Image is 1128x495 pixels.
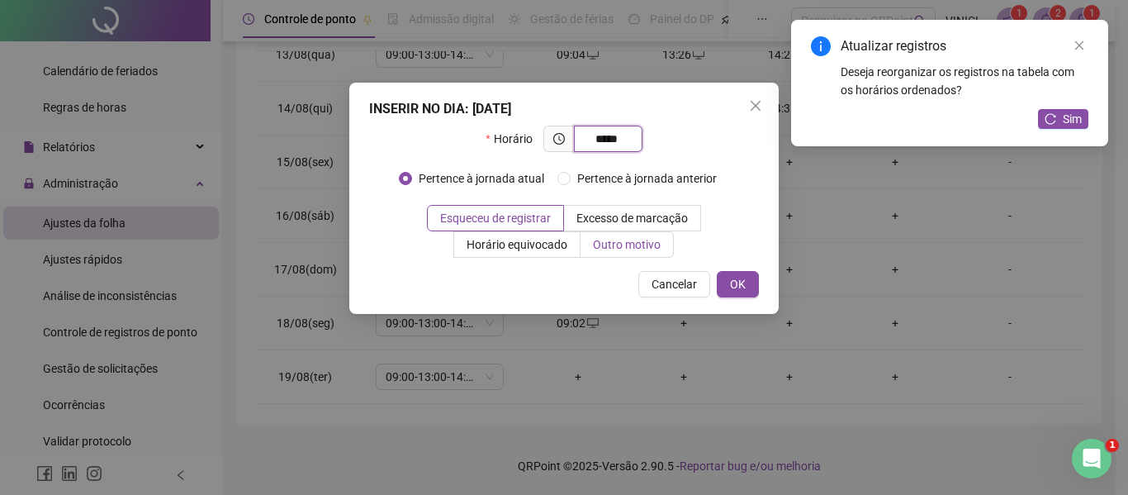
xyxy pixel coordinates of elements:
span: 1 [1106,439,1119,452]
span: Cancelar [652,275,697,293]
span: info-circle [811,36,831,56]
span: Outro motivo [593,238,661,251]
span: close [1073,40,1085,51]
iframe: Intercom live chat [1072,439,1111,478]
button: Cancelar [638,271,710,297]
span: Esqueceu de registrar [440,212,551,225]
span: OK [730,275,746,293]
span: Pertence à jornada anterior [571,169,723,188]
button: Sim [1038,109,1088,129]
button: Close [742,93,769,119]
label: Horário [486,126,543,152]
span: reload [1045,113,1056,125]
span: Excesso de marcação [576,212,688,225]
div: Atualizar registros [841,36,1088,56]
div: INSERIR NO DIA : [DATE] [369,99,759,119]
span: Pertence à jornada atual [412,169,551,188]
a: Close [1070,36,1088,55]
span: Sim [1063,110,1082,128]
span: close [749,99,762,112]
span: clock-circle [553,133,565,145]
div: Deseja reorganizar os registros na tabela com os horários ordenados? [841,63,1088,99]
button: OK [717,271,759,297]
span: Horário equivocado [467,238,567,251]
